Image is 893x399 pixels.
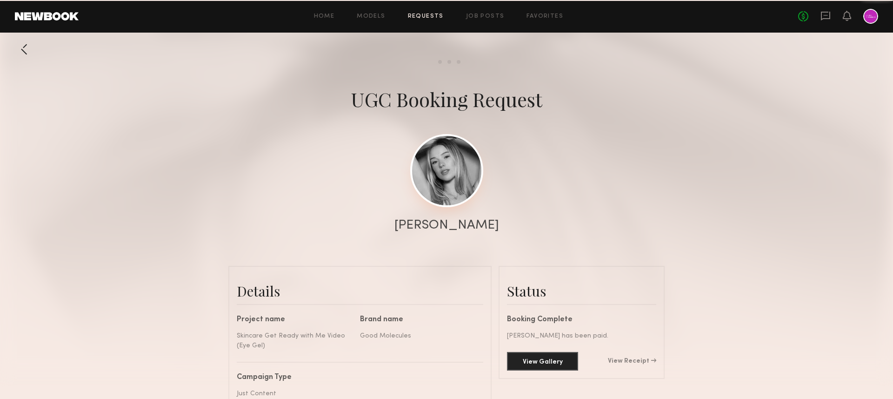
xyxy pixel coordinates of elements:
[466,14,505,20] a: Job Posts
[360,316,476,324] div: Brand name
[357,14,385,20] a: Models
[394,219,499,232] div: [PERSON_NAME]
[408,14,444,20] a: Requests
[507,282,656,300] div: Status
[314,14,335,20] a: Home
[237,389,476,399] div: Just Content
[237,316,353,324] div: Project name
[237,331,353,351] div: Skincare Get Ready with Me Video (Eye Gel)
[608,358,656,365] a: View Receipt
[507,316,656,324] div: Booking Complete
[507,331,656,341] div: [PERSON_NAME] has been paid.
[351,86,542,112] div: UGC Booking Request
[526,14,563,20] a: Favorites
[237,282,483,300] div: Details
[360,331,476,341] div: Good Molecules
[507,352,578,371] button: View Gallery
[237,374,476,381] div: Campaign Type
